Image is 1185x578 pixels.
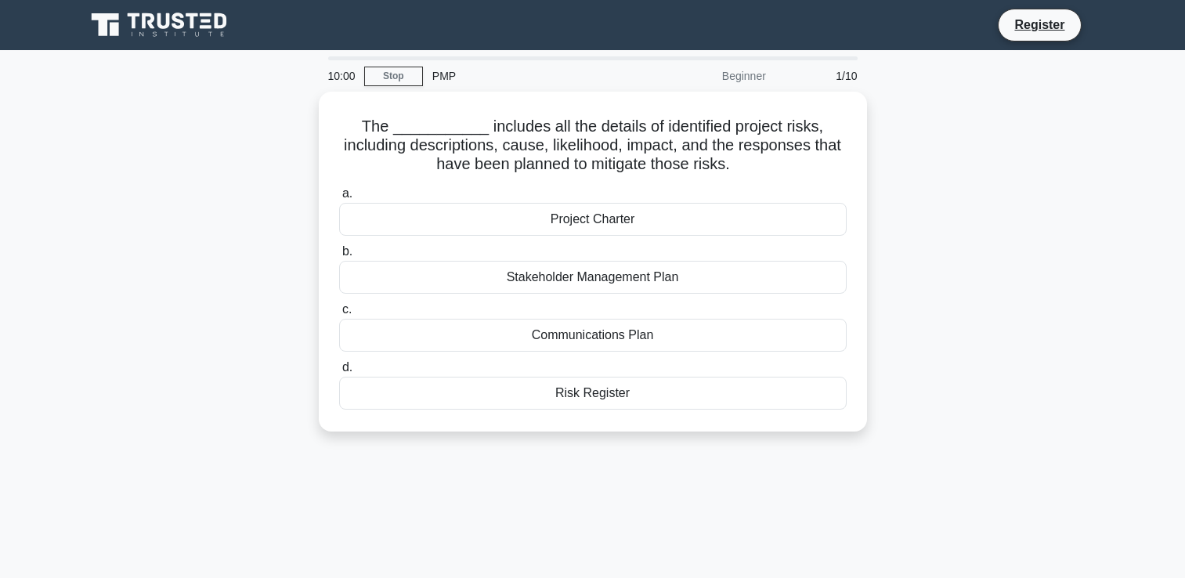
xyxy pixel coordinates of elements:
[342,186,352,200] span: a.
[638,60,775,92] div: Beginner
[339,261,847,294] div: Stakeholder Management Plan
[342,244,352,258] span: b.
[342,360,352,374] span: d.
[339,377,847,410] div: Risk Register
[423,60,638,92] div: PMP
[775,60,867,92] div: 1/10
[319,60,364,92] div: 10:00
[364,67,423,86] a: Stop
[339,319,847,352] div: Communications Plan
[1005,15,1074,34] a: Register
[338,117,848,175] h5: The ___________ includes all the details of identified project risks, including descriptions, cau...
[342,302,352,316] span: c.
[339,203,847,236] div: Project Charter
